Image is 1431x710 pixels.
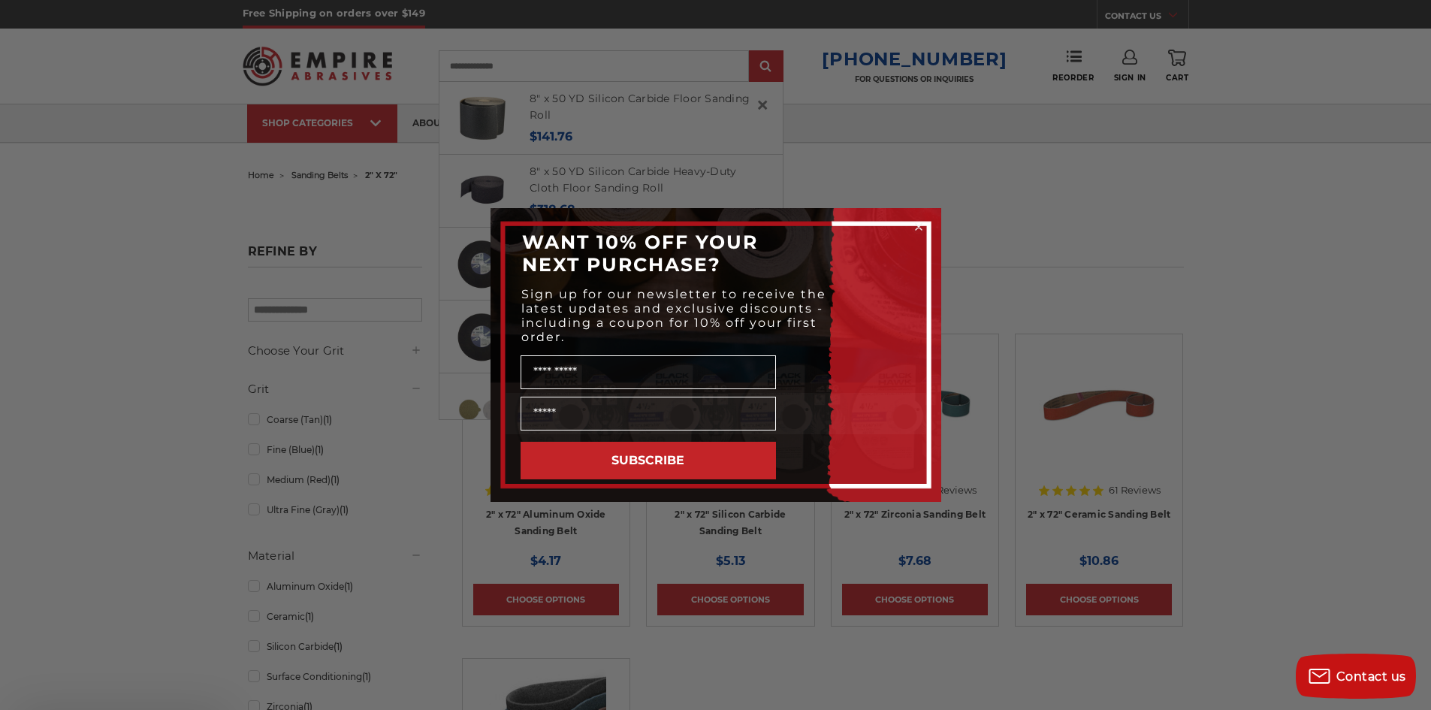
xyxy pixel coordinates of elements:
[522,231,758,276] span: WANT 10% OFF YOUR NEXT PURCHASE?
[521,287,826,344] span: Sign up for our newsletter to receive the latest updates and exclusive discounts - including a co...
[521,442,776,479] button: SUBSCRIBE
[1336,669,1406,684] span: Contact us
[1296,654,1416,699] button: Contact us
[911,219,926,234] button: Close dialog
[521,397,776,431] input: Email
